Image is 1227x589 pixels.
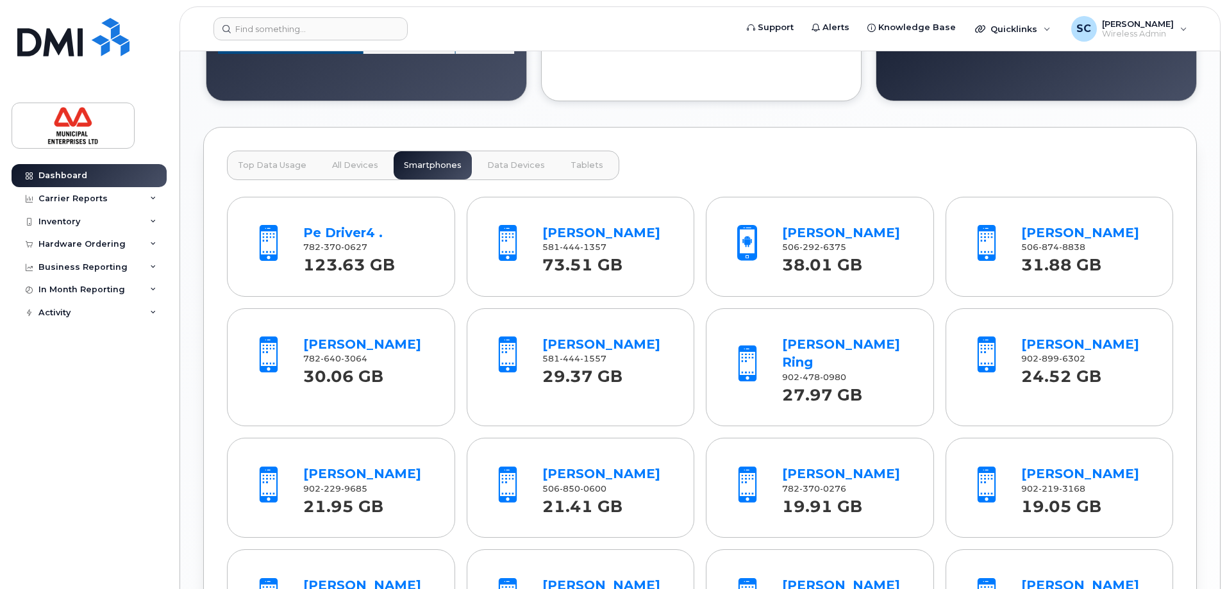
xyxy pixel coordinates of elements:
strong: 27.97 GB [782,378,862,404]
a: Support [738,15,803,40]
strong: 19.05 GB [1021,490,1101,516]
span: 292 [799,242,820,252]
button: Data Devices [477,151,555,179]
a: Pe Driver4 . [303,225,383,240]
strong: 123.63 GB [303,248,395,274]
span: 899 [1039,354,1059,363]
span: 581 [542,354,606,363]
span: 219 [1039,484,1059,494]
span: 902 [782,372,846,382]
a: [PERSON_NAME] [1021,225,1139,240]
strong: 29.37 GB [542,360,622,386]
a: [PERSON_NAME] [782,466,900,481]
span: 3168 [1059,484,1085,494]
strong: 31.88 GB [1021,248,1101,274]
span: 444 [560,354,580,363]
span: 1357 [580,242,606,252]
a: [PERSON_NAME] [303,466,421,481]
div: Quicklinks [966,16,1060,42]
span: 370 [799,484,820,494]
span: 478 [799,372,820,382]
strong: 19.91 GB [782,490,862,516]
strong: 21.95 GB [303,490,383,516]
span: 3064 [341,354,367,363]
a: [PERSON_NAME] Ring [782,336,900,370]
a: [PERSON_NAME] [542,225,660,240]
a: [PERSON_NAME] [782,225,900,240]
span: Quicklinks [990,24,1037,34]
span: 902 [1021,354,1085,363]
span: 0980 [820,372,846,382]
span: 6375 [820,242,846,252]
span: Tablets [571,160,603,170]
span: 8838 [1059,242,1085,252]
span: Knowledge Base [878,21,956,34]
span: 9685 [341,484,367,494]
span: 902 [1021,484,1085,494]
span: 874 [1039,242,1059,252]
a: [PERSON_NAME] [542,336,660,352]
div: Saket Chandan [1062,16,1196,42]
a: [PERSON_NAME] [303,336,421,352]
span: Wireless Admin [1102,29,1174,39]
a: Knowledge Base [858,15,965,40]
span: 506 [542,484,606,494]
span: 782 [782,484,846,494]
span: 444 [560,242,580,252]
a: Alerts [803,15,858,40]
span: 782 [303,242,367,252]
span: 0627 [341,242,367,252]
span: 0600 [580,484,606,494]
span: 640 [321,354,341,363]
a: [PERSON_NAME] [542,466,660,481]
span: 506 [782,242,846,252]
strong: 30.06 GB [303,360,383,386]
span: 782 [303,354,367,363]
a: [PERSON_NAME] [1021,336,1139,352]
input: Find something... [213,17,408,40]
strong: 38.01 GB [782,248,862,274]
span: 370 [321,242,341,252]
span: Data Devices [487,160,545,170]
span: All Devices [332,160,378,170]
span: 229 [321,484,341,494]
span: 902 [303,484,367,494]
button: All Devices [322,151,388,179]
button: Top Data Usage [228,151,317,179]
span: Top Data Usage [238,160,306,170]
span: 506 [1021,242,1085,252]
strong: 24.52 GB [1021,360,1101,386]
span: 6302 [1059,354,1085,363]
span: Support [758,21,794,34]
span: SC [1076,21,1091,37]
strong: 73.51 GB [542,248,622,274]
span: 850 [560,484,580,494]
strong: 21.41 GB [542,490,622,516]
span: 581 [542,242,606,252]
span: 0276 [820,484,846,494]
a: [PERSON_NAME] [1021,466,1139,481]
button: Tablets [560,151,613,179]
span: Alerts [822,21,849,34]
span: 1557 [580,354,606,363]
span: [PERSON_NAME] [1102,19,1174,29]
